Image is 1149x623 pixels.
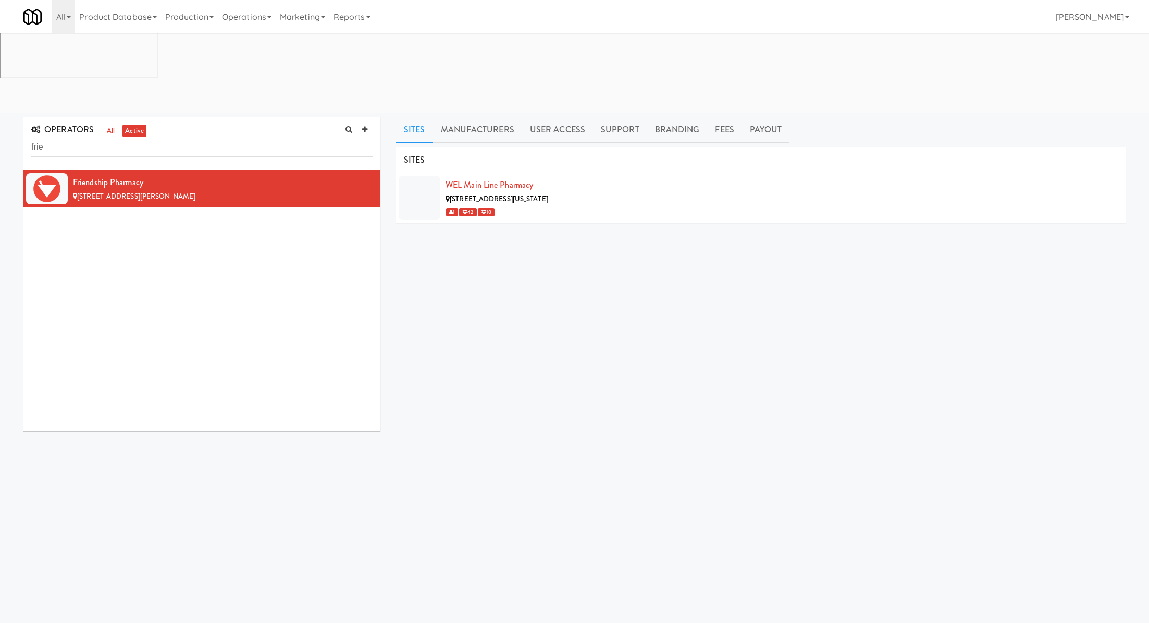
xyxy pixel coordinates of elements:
[433,117,522,143] a: Manufacturers
[404,154,425,166] span: SITES
[31,138,373,157] input: Search Operator
[459,208,476,216] span: 42
[742,117,790,143] a: Payout
[647,117,708,143] a: Branding
[522,117,593,143] a: User Access
[707,117,742,143] a: Fees
[73,175,373,190] div: Friendship Pharmacy
[77,191,195,201] span: [STREET_ADDRESS][PERSON_NAME]
[122,125,146,138] a: active
[446,179,533,191] a: WEL Main Line Pharmacy
[104,125,117,138] a: all
[31,124,94,136] span: OPERATORS
[446,208,458,216] span: 1
[450,194,548,204] span: [STREET_ADDRESS][US_STATE]
[593,117,647,143] a: Support
[478,208,495,216] span: 10
[23,170,380,207] li: Friendship Pharmacy[STREET_ADDRESS][PERSON_NAME]
[23,8,42,26] img: Micromart
[396,117,433,143] a: Sites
